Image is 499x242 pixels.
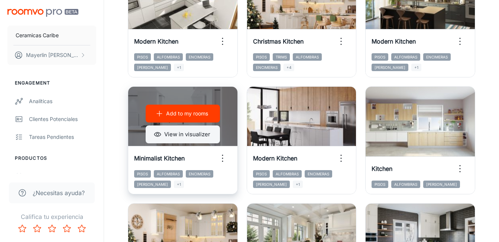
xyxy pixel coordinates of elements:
[134,53,151,61] span: Pisos
[6,212,98,221] p: Califica tu experiencia
[372,164,392,173] h6: Kitchen
[253,64,281,71] span: Encimeras
[305,170,332,178] span: Encimeras
[174,181,184,188] span: +1
[146,125,220,143] button: View in visualizer
[146,105,220,122] button: Add to my rooms
[253,37,304,46] h6: Christmas Kitchen
[372,64,408,71] span: [PERSON_NAME]
[253,154,297,163] h6: Modern Kitchen
[7,9,78,17] img: Roomvo PRO Beta
[74,221,89,236] button: Rate 5 star
[166,109,208,118] p: Add to my rooms
[134,170,151,178] span: Pisos
[372,37,416,46] h6: Modern Kitchen
[293,181,303,188] span: +1
[29,115,96,123] div: Clientes potenciales
[186,170,213,178] span: Encimeras
[29,97,96,105] div: Analíticas
[253,170,270,178] span: Pisos
[253,181,290,188] span: [PERSON_NAME]
[29,133,96,141] div: Tareas pendientes
[253,53,270,61] span: Pisos
[391,53,420,61] span: Alfombras
[134,64,171,71] span: [PERSON_NAME]
[45,221,59,236] button: Rate 3 star
[283,64,294,71] span: +4
[273,170,302,178] span: Alfombras
[134,37,178,46] h6: Modern Kitchen
[7,26,96,45] button: Ceramicas Caribe
[391,181,420,188] span: Alfombras
[372,181,388,188] span: Pisos
[154,170,183,178] span: Alfombras
[273,53,290,61] span: Trims
[59,221,74,236] button: Rate 4 star
[26,51,78,59] p: Mayerlin [PERSON_NAME]
[411,64,421,71] span: +1
[33,188,85,197] span: ¿Necesitas ayuda?
[154,53,183,61] span: Alfombras
[7,45,96,65] button: Mayerlin [PERSON_NAME]
[423,181,460,188] span: [PERSON_NAME]
[186,53,213,61] span: Encimeras
[134,154,185,163] h6: Minimalist Kitchen
[174,64,184,71] span: +1
[16,31,59,39] p: Ceramicas Caribe
[372,53,388,61] span: Pisos
[29,172,96,181] div: Mis productos
[15,221,30,236] button: Rate 1 star
[423,53,451,61] span: Encimeras
[293,53,322,61] span: Alfombras
[134,181,171,188] span: [PERSON_NAME]
[30,221,45,236] button: Rate 2 star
